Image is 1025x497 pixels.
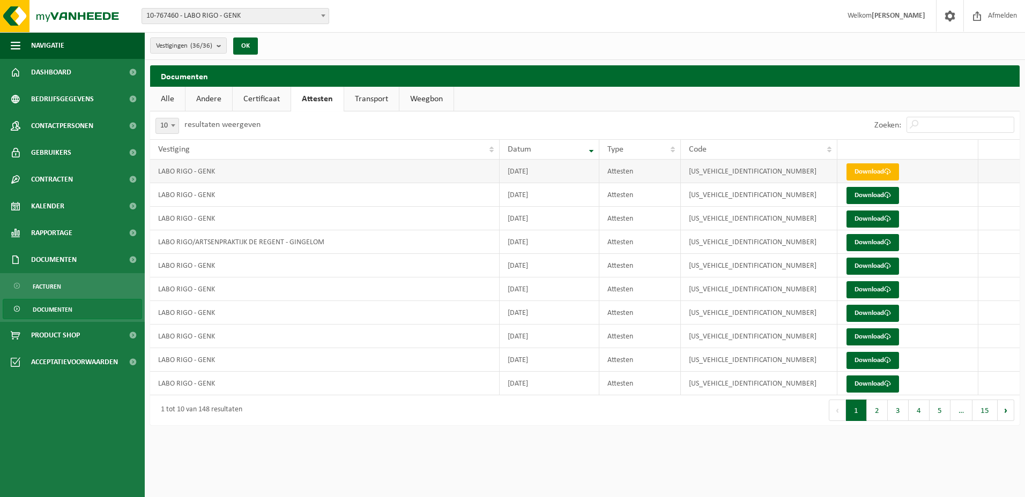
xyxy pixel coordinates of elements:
td: LABO RIGO/ARTSENPRAKTIJK DE REGENT - GINGELOM [150,230,500,254]
td: [US_VEHICLE_IDENTIFICATION_NUMBER] [681,277,837,301]
span: Contracten [31,166,73,193]
td: LABO RIGO - GENK [150,348,500,372]
td: [US_VEHICLE_IDENTIFICATION_NUMBER] [681,230,837,254]
span: Dashboard [31,59,71,86]
td: [DATE] [500,254,599,277]
button: Next [998,400,1014,421]
span: Kalender [31,193,64,220]
label: Zoeken: [874,121,901,130]
count: (36/36) [190,42,212,49]
a: Andere [185,87,232,111]
span: Product Shop [31,322,80,349]
td: [DATE] [500,160,599,183]
span: Type [607,145,623,154]
div: 1 tot 10 van 148 resultaten [155,401,242,420]
a: Download [846,163,899,180]
span: Rapportage [31,220,72,246]
a: Attesten [291,87,344,111]
td: Attesten [599,277,681,301]
td: [US_VEHICLE_IDENTIFICATION_NUMBER] [681,160,837,183]
td: LABO RIGO - GENK [150,372,500,395]
a: Facturen [3,276,142,296]
a: Download [846,328,899,345]
a: Download [846,375,899,393]
a: Download [846,305,899,322]
td: [DATE] [500,325,599,348]
td: Attesten [599,372,681,395]
a: Weegbon [399,87,454,111]
td: Attesten [599,254,681,277]
td: [DATE] [500,348,599,372]
td: Attesten [599,325,681,348]
span: Facturen [33,276,61,297]
td: LABO RIGO - GENK [150,301,500,325]
label: resultaten weergeven [184,121,261,129]
span: 10 [155,118,179,134]
span: Acceptatievoorwaarden [31,349,118,375]
span: Contactpersonen [31,112,93,139]
td: [US_VEHICLE_IDENTIFICATION_NUMBER] [681,207,837,230]
span: Datum [508,145,531,154]
button: 2 [867,400,888,421]
td: Attesten [599,230,681,254]
button: 15 [972,400,998,421]
span: Bedrijfsgegevens [31,86,94,112]
h2: Documenten [150,65,1020,86]
td: [DATE] [500,277,599,301]
span: Vestigingen [156,38,212,54]
span: … [950,400,972,421]
a: Download [846,281,899,298]
td: [DATE] [500,372,599,395]
button: OK [233,37,258,55]
span: 10-767460 - LABO RIGO - GENK [142,9,329,24]
td: LABO RIGO - GENK [150,254,500,277]
a: Download [846,187,899,204]
td: Attesten [599,301,681,325]
td: LABO RIGO - GENK [150,160,500,183]
td: [US_VEHICLE_IDENTIFICATION_NUMBER] [681,325,837,348]
td: [US_VEHICLE_IDENTIFICATION_NUMBER] [681,348,837,372]
td: [US_VEHICLE_IDENTIFICATION_NUMBER] [681,254,837,277]
button: 3 [888,400,909,421]
td: [DATE] [500,301,599,325]
button: Previous [829,400,846,421]
td: [DATE] [500,207,599,230]
td: [DATE] [500,230,599,254]
a: Download [846,210,899,228]
a: Documenten [3,299,142,319]
a: Download [846,352,899,369]
td: [US_VEHICLE_IDENTIFICATION_NUMBER] [681,301,837,325]
td: [US_VEHICLE_IDENTIFICATION_NUMBER] [681,372,837,395]
button: Vestigingen(36/36) [150,37,227,54]
td: LABO RIGO - GENK [150,277,500,301]
td: Attesten [599,348,681,372]
a: Certificaat [233,87,291,111]
td: Attesten [599,207,681,230]
span: 10 [156,118,179,133]
td: LABO RIGO - GENK [150,207,500,230]
td: Attesten [599,160,681,183]
span: Documenten [31,246,77,273]
span: Code [689,145,707,154]
strong: [PERSON_NAME] [872,12,925,20]
a: Alle [150,87,185,111]
button: 5 [930,400,950,421]
a: Transport [344,87,399,111]
a: Download [846,234,899,251]
button: 1 [846,400,867,421]
span: 10-767460 - LABO RIGO - GENK [142,8,329,24]
span: Vestiging [158,145,190,154]
span: Navigatie [31,32,64,59]
td: [US_VEHICLE_IDENTIFICATION_NUMBER] [681,183,837,207]
span: Documenten [33,299,72,320]
td: Attesten [599,183,681,207]
td: [DATE] [500,183,599,207]
td: LABO RIGO - GENK [150,183,500,207]
a: Download [846,258,899,275]
button: 4 [909,400,930,421]
td: LABO RIGO - GENK [150,325,500,348]
span: Gebruikers [31,139,71,166]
